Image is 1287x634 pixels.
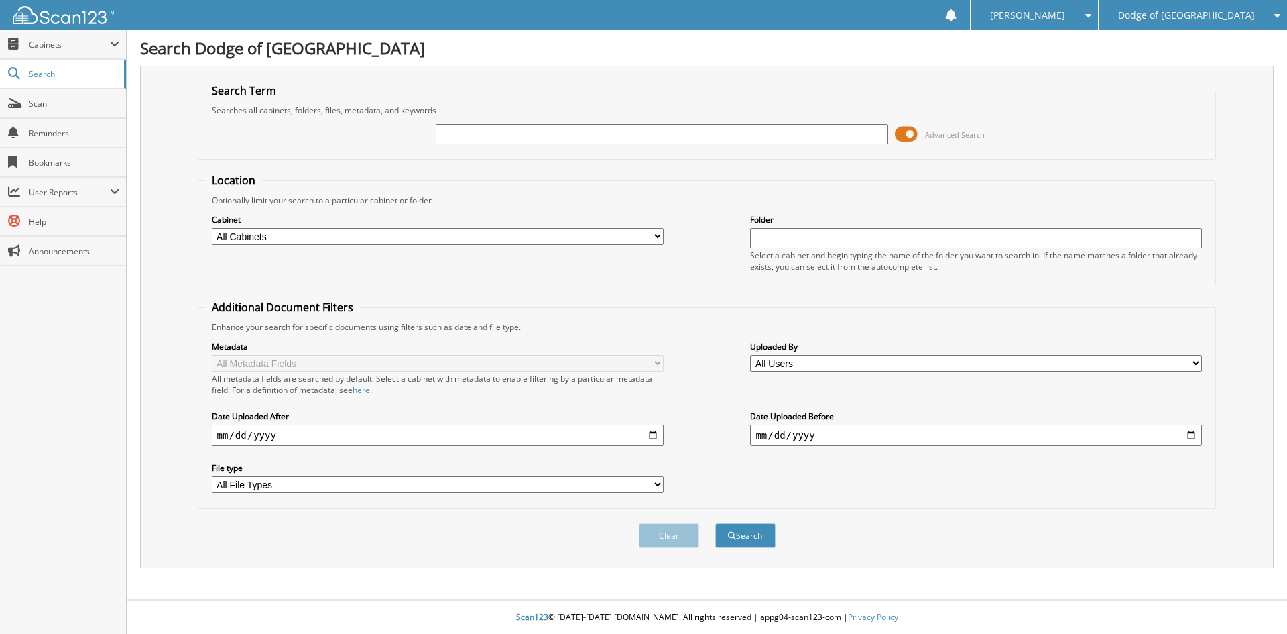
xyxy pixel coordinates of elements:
[212,373,664,396] div: All metadata fields are searched by default. Select a cabinet with metadata to enable filtering b...
[212,214,664,225] label: Cabinet
[212,425,664,446] input: start
[205,300,360,315] legend: Additional Document Filters
[750,214,1202,225] label: Folder
[750,341,1202,352] label: Uploaded By
[29,187,110,198] span: User Reports
[848,611,898,623] a: Privacy Policy
[140,37,1274,59] h1: Search Dodge of [GEOGRAPHIC_DATA]
[205,195,1209,206] div: Optionally limit your search to a particular cabinet or folder
[205,321,1209,333] div: Enhance your search for specific documents using filters such as date and file type.
[205,173,262,188] legend: Location
[13,6,114,24] img: scan123-logo-white.svg
[205,105,1209,116] div: Searches all cabinets, folders, files, metadata, and keywords
[127,601,1287,634] div: © [DATE]-[DATE] [DOMAIN_NAME]. All rights reserved | appg04-scan123-com |
[29,68,117,80] span: Search
[29,246,119,257] span: Announcements
[29,216,119,227] span: Help
[715,523,776,548] button: Search
[990,11,1065,19] span: [PERSON_NAME]
[1118,11,1255,19] span: Dodge of [GEOGRAPHIC_DATA]
[212,341,664,352] label: Metadata
[516,611,548,623] span: Scan123
[639,523,699,548] button: Clear
[750,250,1202,272] div: Select a cabinet and begin typing the name of the folder you want to search in. If the name match...
[750,425,1202,446] input: end
[750,411,1202,422] label: Date Uploaded Before
[29,157,119,168] span: Bookmarks
[205,83,283,98] legend: Search Term
[212,462,664,474] label: File type
[29,39,110,50] span: Cabinets
[29,98,119,109] span: Scan
[925,129,985,140] span: Advanced Search
[212,411,664,422] label: Date Uploaded After
[353,384,370,396] a: here
[29,127,119,139] span: Reminders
